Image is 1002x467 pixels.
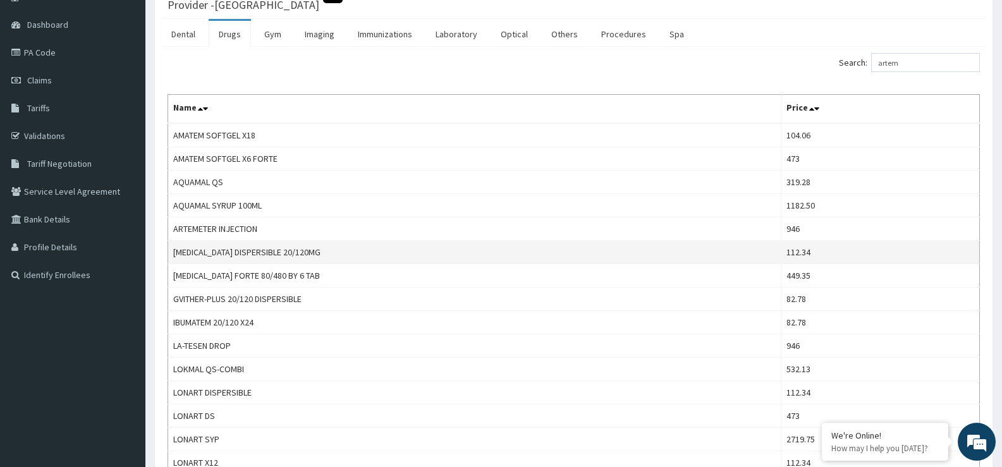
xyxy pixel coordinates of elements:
a: Immunizations [348,21,422,47]
td: ARTEMETER INJECTION [168,217,781,241]
td: LA-TESEN DROP [168,334,781,358]
td: 946 [781,217,979,241]
td: 946 [781,334,979,358]
span: Claims [27,75,52,86]
span: Dashboard [27,19,68,30]
a: Laboratory [425,21,487,47]
td: 82.78 [781,311,979,334]
a: Spa [659,21,694,47]
a: Dental [161,21,205,47]
span: Tariff Negotiation [27,158,92,169]
div: We're Online! [831,430,939,441]
td: LONART DISPERSIBLE [168,381,781,404]
td: 1182.50 [781,194,979,217]
input: Search: [871,53,980,72]
a: Procedures [591,21,656,47]
td: AMATEM SOFTGEL X6 FORTE [168,147,781,171]
span: We're online! [73,148,174,276]
td: AMATEM SOFTGEL X18 [168,123,781,147]
td: AQUAMAL QS [168,171,781,194]
div: Minimize live chat window [207,6,238,37]
a: Drugs [209,21,251,47]
p: How may I help you today? [831,443,939,454]
th: Price [781,95,979,124]
td: [MEDICAL_DATA] FORTE 80/480 BY 6 TAB [168,264,781,288]
td: LOKMAL QS-COMBI [168,358,781,381]
th: Name [168,95,781,124]
td: [MEDICAL_DATA] DISPERSIBLE 20/120MG [168,241,781,264]
td: 532.13 [781,358,979,381]
a: Others [541,21,588,47]
td: GVITHER-PLUS 20/120 DISPERSIBLE [168,288,781,311]
td: 473 [781,147,979,171]
img: d_794563401_company_1708531726252_794563401 [23,63,51,95]
label: Search: [839,53,980,72]
td: 112.34 [781,381,979,404]
td: 104.06 [781,123,979,147]
textarea: Type your message and hit 'Enter' [6,323,241,367]
td: AQUAMAL SYRUP 100ML [168,194,781,217]
td: LONART SYP [168,428,781,451]
td: IBUMATEM 20/120 X24 [168,311,781,334]
a: Imaging [295,21,345,47]
td: 319.28 [781,171,979,194]
td: 2719.75 [781,428,979,451]
td: 449.35 [781,264,979,288]
td: 112.34 [781,241,979,264]
div: Chat with us now [66,71,212,87]
td: LONART DS [168,404,781,428]
a: Gym [254,21,291,47]
span: Tariffs [27,102,50,114]
td: 473 [781,404,979,428]
a: Optical [491,21,538,47]
td: 82.78 [781,288,979,311]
